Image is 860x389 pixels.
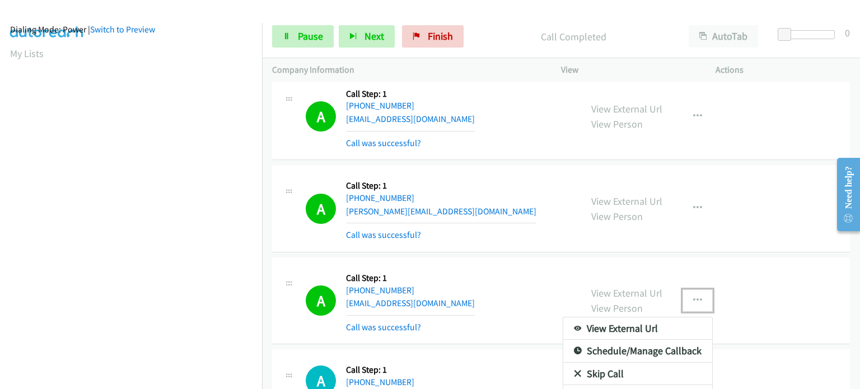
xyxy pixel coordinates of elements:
a: My Lists [10,47,44,60]
a: Skip Call [563,363,712,385]
a: Switch to Preview [90,24,155,35]
a: Schedule/Manage Callback [563,340,712,362]
div: Dialing Mode: Power | [10,23,252,36]
a: View External Url [563,317,712,340]
iframe: Resource Center [828,150,860,239]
